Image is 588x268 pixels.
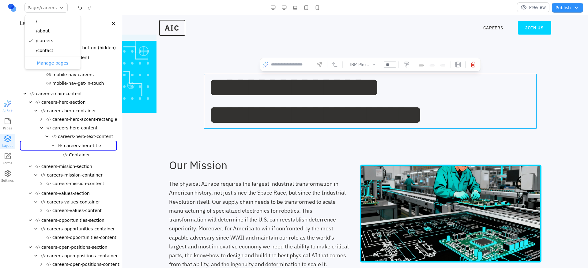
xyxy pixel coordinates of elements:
div: /contact [26,46,79,55]
span: careers-mission-container [47,172,103,178]
button: careers-mission-container [38,171,117,179]
button: Desktop [279,3,289,13]
div: The physical AI race requires the largest industrial transformation in American history, not just... [47,164,228,254]
button: Expand [39,262,44,267]
span: careers-hero-text-content [58,133,113,140]
button: Collapse [51,143,55,148]
span: AI Edit [2,109,12,113]
button: Collapse [28,164,33,169]
span: mobile-nav-careers [52,72,94,78]
button: Collapse [39,125,44,130]
span: careers-hero-content [52,125,97,131]
button: careers-mission-content [44,179,117,188]
span: careers-values-container [47,199,100,205]
button: mobile-nav-get-in-touch [44,79,117,87]
button: mobile-nav-careers [44,70,117,79]
span: careers-opportunities-content [52,234,116,240]
button: careers-opportunities-container [38,225,117,233]
button: Collapse [33,199,38,204]
button: careers-values-container [38,198,117,206]
button: careers-values-content [44,206,117,215]
button: careers-hero-content [44,124,117,132]
h3: Layout [20,20,36,27]
span: mobile-nav-get-in-touch [52,80,104,86]
button: careers-main-content [27,89,117,98]
button: Collapse [33,173,38,177]
button: Collapse [33,226,38,231]
div: Manage pages [26,58,79,68]
button: IBM Plex Sans [223,44,256,55]
button: careers-hero-title [55,141,116,150]
button: careers-hero-container [38,106,117,115]
button: careers-opportunities-content [44,233,119,242]
button: Expand [39,181,44,186]
div: / [26,16,79,26]
button: Expand [39,117,44,122]
span: IBM Plex Sans [225,47,247,52]
button: Collapse [28,218,33,223]
span: careers-opportunities-section [41,217,104,223]
span: Container [69,152,90,158]
span: careers-main-content [36,91,82,97]
button: Collapse [44,134,49,139]
button: mobile-menu-button (hidden) [44,43,118,52]
span: careers-hero-title [64,143,101,149]
span: careers-open-positions-section [41,244,107,250]
button: careers-values-section [33,189,117,198]
button: careers-open-positions-section [33,243,117,251]
button: careers-hero-text-content [49,132,117,141]
button: Page:/careers [24,3,68,13]
button: Collapse [28,245,33,250]
button: Expand [39,208,44,213]
button: Collapse [33,253,38,258]
span: careers-opportunities-container [47,226,115,232]
button: Preview [517,2,550,12]
span: careers-values-content [52,207,102,214]
button: careers-mission-section [33,162,117,171]
button: careers-hero-accent-rectangle [44,115,120,124]
span: careers-hero-accent-rectangle [52,116,117,122]
button: Publish [552,3,583,13]
span: careers-mission-section [41,163,92,169]
span: careers-hero-container [47,108,96,114]
span: mobile-menu-button (hidden) [52,45,116,51]
span: careers-open-positions-content [52,261,119,267]
div: /about [26,26,79,36]
img: Advanced manufacturing facility with robotics and AI systems for specialized electronics production [238,150,419,248]
div: /careers [26,36,79,46]
button: Container [60,151,117,159]
button: Collapse [33,108,38,113]
button: Mobile [312,3,322,13]
button: Desktop Wide [268,3,278,13]
button: Collapse [28,191,33,196]
span: careers-values-section [41,190,90,196]
span: careers-hero-section [41,99,85,105]
button: Collapse [22,91,27,96]
button: Laptop [290,3,300,13]
button: Collapse [28,100,33,105]
span: careers-mission-content [52,181,104,187]
span: careers-open-positions-container [47,253,118,259]
button: Tablet [301,3,311,13]
button: careers-opportunities-section [33,216,117,225]
button: careers-open-positions-container [38,251,120,260]
div: Page:/careers [24,15,81,69]
button: careers-hero-section [33,98,117,106]
button: Close panel [110,20,117,27]
iframe: Preview [122,15,588,268]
